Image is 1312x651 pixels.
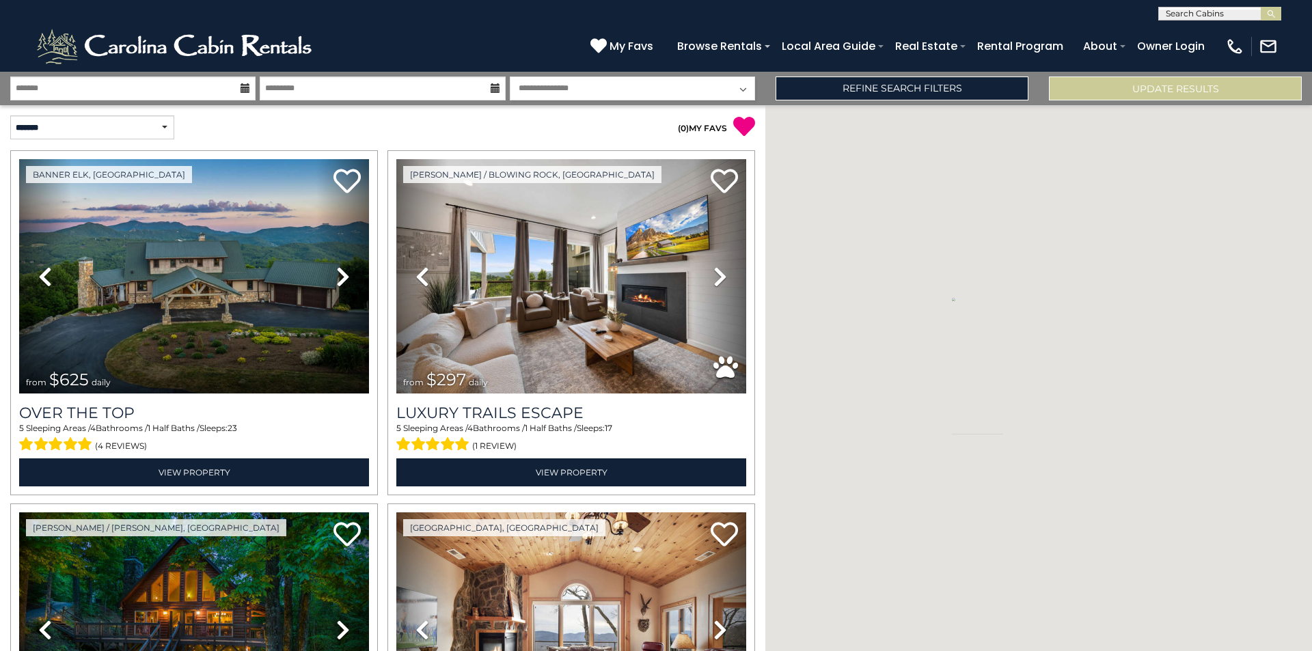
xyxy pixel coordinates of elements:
[26,377,46,387] span: from
[333,167,361,197] a: Add to favorites
[469,377,488,387] span: daily
[403,166,661,183] a: [PERSON_NAME] / Blowing Rock, [GEOGRAPHIC_DATA]
[678,123,689,133] span: ( )
[426,370,466,389] span: $297
[1225,37,1244,56] img: phone-regular-white.png
[403,377,424,387] span: from
[1076,34,1124,58] a: About
[19,458,369,486] a: View Property
[19,404,369,422] a: Over The Top
[19,422,369,455] div: Sleeping Areas / Bathrooms / Sleeps:
[970,34,1070,58] a: Rental Program
[681,123,686,133] span: 0
[228,423,237,433] span: 23
[95,437,147,455] span: (4 reviews)
[1130,34,1212,58] a: Owner Login
[396,423,401,433] span: 5
[333,521,361,550] a: Add to favorites
[19,423,24,433] span: 5
[888,34,964,58] a: Real Estate
[472,437,517,455] span: (1 review)
[711,167,738,197] a: Add to favorites
[396,458,746,486] a: View Property
[403,519,605,536] a: [GEOGRAPHIC_DATA], [GEOGRAPHIC_DATA]
[1259,37,1278,56] img: mail-regular-white.png
[19,159,369,393] img: thumbnail_167153549.jpeg
[92,377,111,387] span: daily
[396,159,746,393] img: thumbnail_168695581.jpeg
[678,123,727,133] a: (0)MY FAVS
[711,521,738,550] a: Add to favorites
[148,423,200,433] span: 1 Half Baths /
[670,34,769,58] a: Browse Rentals
[396,404,746,422] a: Luxury Trails Escape
[26,166,192,183] a: Banner Elk, [GEOGRAPHIC_DATA]
[26,519,286,536] a: [PERSON_NAME] / [PERSON_NAME], [GEOGRAPHIC_DATA]
[49,370,89,389] span: $625
[776,77,1028,100] a: Refine Search Filters
[590,38,657,55] a: My Favs
[525,423,577,433] span: 1 Half Baths /
[90,423,96,433] span: 4
[605,423,612,433] span: 17
[775,34,882,58] a: Local Area Guide
[396,422,746,455] div: Sleeping Areas / Bathrooms / Sleeps:
[467,423,473,433] span: 4
[34,26,318,67] img: White-1-2.png
[610,38,653,55] span: My Favs
[1049,77,1302,100] button: Update Results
